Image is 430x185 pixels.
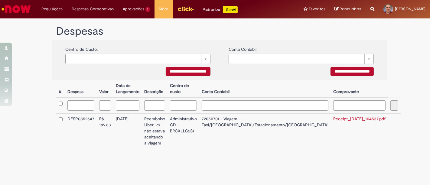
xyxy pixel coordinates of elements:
[199,113,331,149] td: 72050701 - Viagem – Taxi/[GEOGRAPHIC_DATA]/Estacionamento/[GEOGRAPHIC_DATA]
[56,80,65,98] th: #
[142,113,168,149] td: Reembolso Uber, 99 não estava aceitando a viagem
[97,80,113,98] th: Valor
[97,113,113,149] td: R$ 189.83
[334,6,361,12] a: Rascunhos
[41,6,63,12] span: Requisições
[56,25,383,37] h1: Despesas
[309,6,325,12] span: Favoritos
[123,6,144,12] span: Aprovações
[229,54,374,64] a: Limpar campo {0}
[1,3,32,15] img: ServiceNow
[229,43,257,52] label: Conta Contabil:
[145,7,150,12] span: 1
[333,116,386,122] a: Receipt_[DATE]_104537.pdf
[168,113,199,149] td: Administrativo CD - BRCXLLG2S1
[340,6,361,12] span: Rascunhos
[65,113,97,149] td: DESP0852647
[331,80,388,98] th: Comprovante
[178,4,194,13] img: click_logo_yellow_360x200.png
[223,6,238,13] p: +GenAi
[65,80,97,98] th: Despesa
[168,80,199,98] th: Centro de custo
[331,113,388,149] td: Receipt_[DATE]_104537.pdf
[113,80,142,98] th: Data de Lançamento
[159,6,168,12] span: More
[199,80,331,98] th: Conta Contabil
[72,6,114,12] span: Despesas Corporativas
[203,6,238,13] div: Padroniza
[142,80,168,98] th: Descrição
[65,54,210,64] a: Limpar campo {0}
[65,43,98,52] label: Centro de Custo:
[395,6,425,11] span: [PERSON_NAME]
[113,113,142,149] td: [DATE]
